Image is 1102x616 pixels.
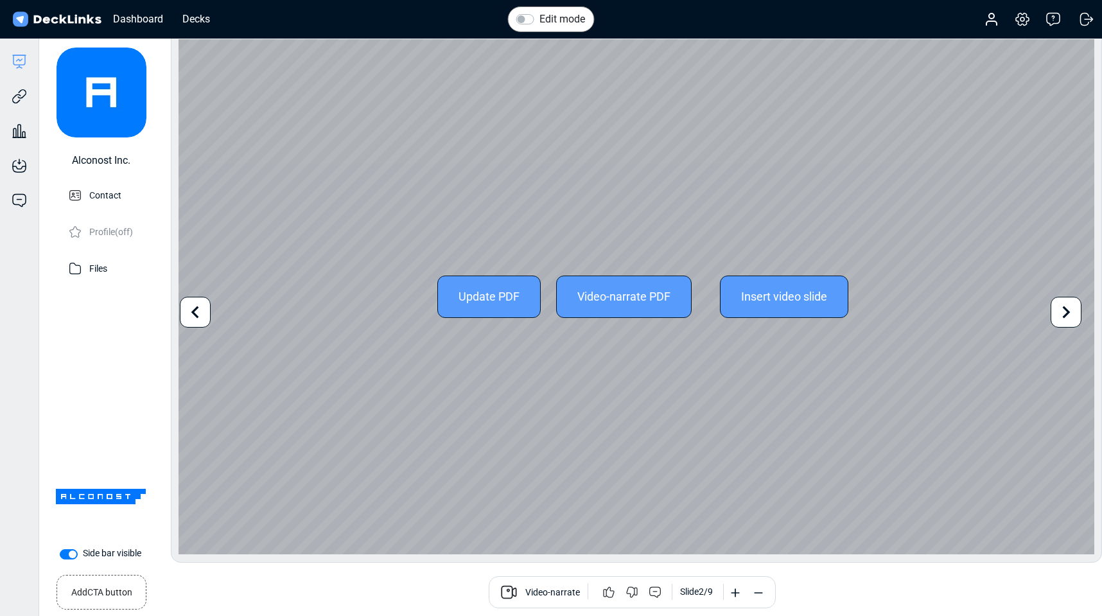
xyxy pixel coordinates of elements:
[107,11,170,27] div: Dashboard
[539,12,585,27] label: Edit mode
[525,586,580,601] span: Video-narrate
[556,276,692,318] div: Video-narrate PDF
[437,276,541,318] div: Update PDF
[89,223,133,239] p: Profile (off)
[83,547,141,560] label: Side bar visible
[56,452,146,541] img: Company Banner
[176,11,216,27] div: Decks
[72,153,130,168] div: Alconost Inc.
[57,48,146,137] img: avatar
[89,260,107,276] p: Files
[10,10,103,29] img: DeckLinks
[71,581,132,599] small: Add CTA button
[680,585,713,599] div: Slide 2 / 9
[89,186,121,202] p: Contact
[720,276,848,318] div: Insert video slide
